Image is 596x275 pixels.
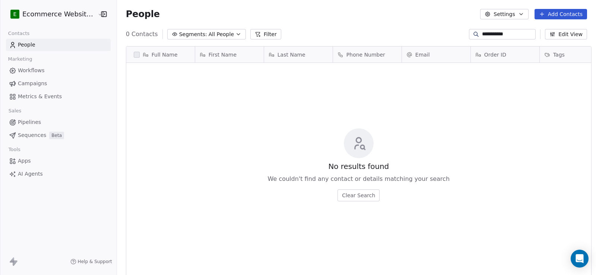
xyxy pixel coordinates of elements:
span: Contacts [5,28,33,39]
span: Metrics & Events [18,93,62,100]
a: Metrics & Events [6,90,111,103]
div: Last Name [264,47,333,63]
span: People [126,9,160,20]
button: Edit View [545,29,587,39]
span: People [18,41,35,49]
span: Apps [18,157,31,165]
span: Tools [5,144,23,155]
span: Tags [553,51,565,58]
a: Workflows [6,64,111,77]
a: AI Agents [6,168,111,180]
span: Email [415,51,430,58]
div: grid [126,63,195,271]
div: First Name [195,47,264,63]
a: Campaigns [6,77,111,90]
div: Email [402,47,470,63]
span: No results found [328,161,389,172]
button: Settings [480,9,528,19]
button: Add Contacts [535,9,587,19]
span: All People [209,31,234,38]
a: Help & Support [70,259,112,265]
div: Full Name [126,47,195,63]
span: Phone Number [346,51,385,58]
span: Pipelines [18,118,41,126]
span: Campaigns [18,80,47,87]
span: Workflows [18,67,45,74]
a: Apps [6,155,111,167]
span: Order ID [484,51,506,58]
a: People [6,39,111,51]
span: Sales [5,105,25,116]
span: Help & Support [78,259,112,265]
button: Filter [250,29,281,39]
div: Open Intercom Messenger [571,250,589,268]
button: EEcommerce Website Builder [9,8,92,20]
span: Segments: [179,31,207,38]
span: Sequences [18,131,46,139]
span: First Name [209,51,237,58]
span: Ecommerce Website Builder [22,9,96,19]
a: SequencesBeta [6,129,111,141]
button: Clear Search [337,189,380,201]
span: Beta [49,132,64,139]
span: AI Agents [18,170,43,178]
div: Phone Number [333,47,402,63]
span: E [13,10,17,18]
span: We couldn't find any contact or details matching your search [268,175,450,183]
span: Last Name [278,51,305,58]
a: Pipelines [6,116,111,128]
span: Full Name [152,51,178,58]
div: Order ID [471,47,539,63]
span: 0 Contacts [126,30,158,39]
span: Marketing [5,54,35,65]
